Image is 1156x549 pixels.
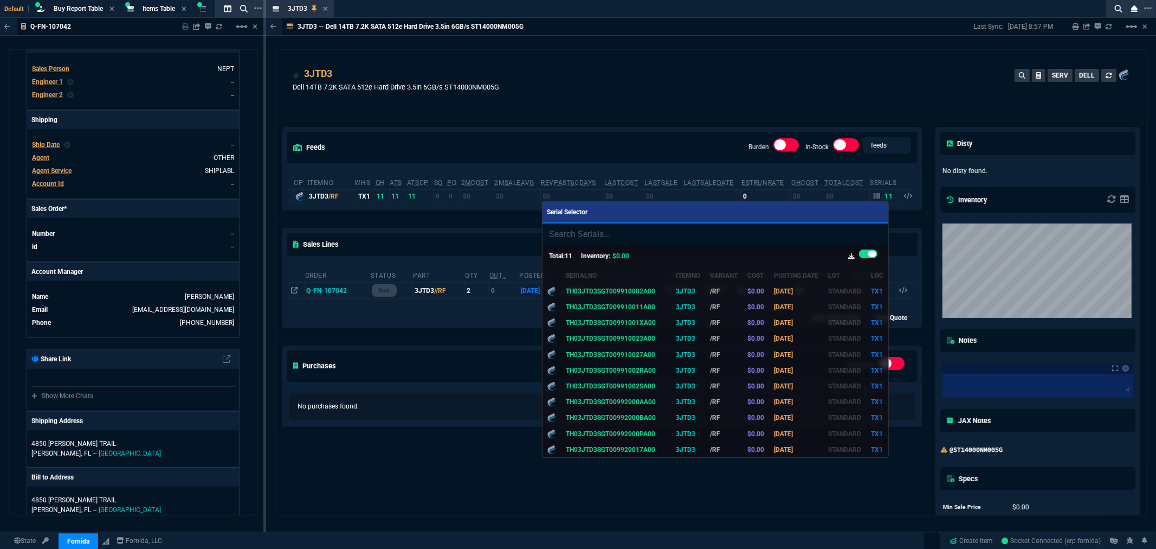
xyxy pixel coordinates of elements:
[742,410,769,426] td: $0.00
[705,299,742,315] td: /RF
[705,283,742,299] td: /RF
[705,378,742,394] td: /RF
[671,426,705,442] td: 3JTD3
[566,446,655,454] span: TH03JTD3SGT009920017A00
[866,299,888,315] td: TX1
[671,267,705,283] th: ItemNo
[769,426,823,442] td: [DATE]
[566,398,656,406] span: TH03JTD3SGT00992000AA00
[549,252,565,260] span: Total:
[671,410,705,426] td: 3JTD3
[823,283,866,299] td: STANDARD
[561,267,671,283] th: SerialNo
[823,378,866,394] td: STANDARD
[566,335,655,342] span: TH03JTD3SGT009910023A00
[705,267,742,283] th: Variant
[742,283,769,299] td: $0.00
[823,267,866,283] th: Lot
[769,331,823,347] td: [DATE]
[671,347,705,362] td: 3JTD3
[705,442,742,457] td: /RF
[612,252,629,260] span: $0.00
[823,394,866,410] td: STANDARD
[671,331,705,347] td: 3JTD3
[823,331,866,347] td: STANDARD
[565,252,572,260] span: 11
[566,351,655,359] span: TH03JTD3SGT009910027A00
[705,315,742,331] td: /RF
[823,426,866,442] td: STANDARD
[705,426,742,442] td: /RF
[566,367,656,374] span: TH03JTD3SGT00991002RA00
[823,410,866,426] td: STANDARD
[742,267,769,283] th: Cost
[866,331,888,347] td: TX1
[547,208,587,216] span: Serial Selector
[742,315,769,331] td: $0.00
[769,394,823,410] td: [DATE]
[566,430,655,438] span: TH03JTD3SGT00992000PA00
[566,382,655,390] span: TH03JTD3SGT00991002SA00
[823,347,866,362] td: STANDARD
[705,331,742,347] td: /RF
[769,267,823,283] th: Posting Date
[705,347,742,362] td: /RF
[866,347,888,362] td: TX1
[866,267,888,283] th: Loc
[705,410,742,426] td: /RF
[769,362,823,378] td: [DATE]
[742,394,769,410] td: $0.00
[823,299,866,315] td: STANDARD
[769,299,823,315] td: [DATE]
[866,378,888,394] td: TX1
[859,250,877,264] div: On-Hand Only
[566,414,656,422] span: TH03JTD3SGT00992000BA00
[581,252,610,260] span: Inventory:
[671,315,705,331] td: 3JTD3
[866,362,888,378] td: TX1
[742,442,769,457] td: $0.00
[705,394,742,410] td: /RF
[742,299,769,315] td: $0.00
[769,347,823,362] td: [DATE]
[566,319,656,327] span: TH03JTD3SGT00991001XA00
[671,283,705,299] td: 3JTD3
[866,394,888,410] td: TX1
[866,315,888,331] td: TX1
[671,394,705,410] td: 3JTD3
[866,442,888,457] td: TX1
[823,315,866,331] td: STANDARD
[769,378,823,394] td: [DATE]
[671,442,705,457] td: 3JTD3
[823,442,866,457] td: STANDARD
[671,378,705,394] td: 3JTD3
[742,331,769,347] td: $0.00
[543,224,888,245] input: Search Serials...
[671,299,705,315] td: 3JTD3
[769,442,823,457] td: [DATE]
[671,362,705,378] td: 3JTD3
[742,362,769,378] td: $0.00
[769,410,823,426] td: [DATE]
[742,426,769,442] td: $0.00
[823,362,866,378] td: STANDARD
[769,283,823,299] td: [DATE]
[742,347,769,362] td: $0.00
[742,378,769,394] td: $0.00
[566,288,655,295] span: TH03JTD3SGT009910002A00
[769,315,823,331] td: [DATE]
[866,283,888,299] td: TX1
[866,410,888,426] td: TX1
[866,426,888,442] td: TX1
[566,303,655,311] span: TH03JTD3SGT009910011A00
[705,362,742,378] td: /RF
